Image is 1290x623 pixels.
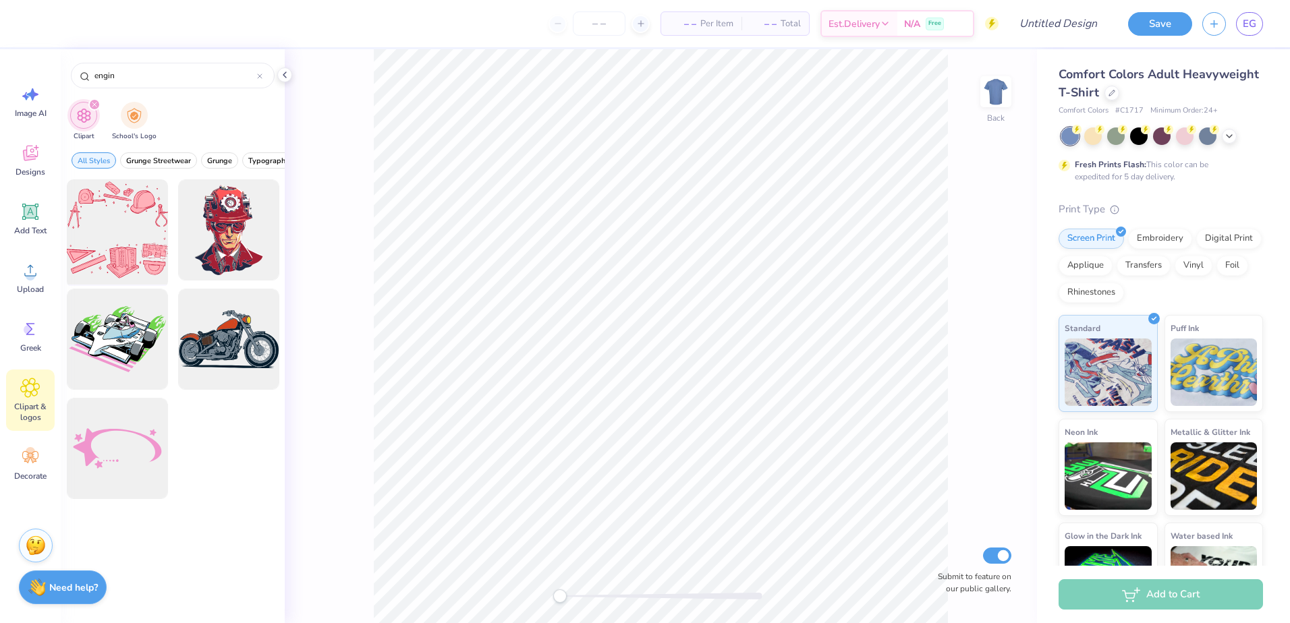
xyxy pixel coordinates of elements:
button: filter button [70,102,97,142]
button: filter button [120,152,197,169]
span: All Styles [78,156,110,166]
img: Glow in the Dark Ink [1065,546,1152,614]
button: filter button [201,152,238,169]
div: filter for School's Logo [112,102,157,142]
img: Neon Ink [1065,442,1152,510]
input: Try "Stars" [93,69,257,82]
img: Water based Ink [1171,546,1258,614]
span: Neon Ink [1065,425,1098,439]
input: – – [573,11,625,36]
div: This color can be expedited for 5 day delivery. [1075,158,1241,183]
span: Glow in the Dark Ink [1065,529,1142,543]
span: Total [781,17,801,31]
span: Upload [17,284,44,295]
span: Comfort Colors [1059,105,1109,117]
div: Transfers [1117,256,1171,276]
img: School's Logo Image [127,108,142,123]
span: Free [928,19,941,28]
img: Puff Ink [1171,338,1258,406]
span: Comfort Colors Adult Heavyweight T-Shirt [1059,66,1259,100]
img: Metallic & Glitter Ink [1171,442,1258,510]
img: Back [982,78,1009,105]
span: Metallic & Glitter Ink [1171,425,1250,439]
div: Print Type [1059,202,1263,217]
label: Submit to feature on our public gallery. [930,570,1011,595]
span: Decorate [14,471,47,481]
img: Standard [1065,338,1152,406]
button: filter button [72,152,116,169]
div: Foil [1216,256,1248,276]
a: EG [1236,12,1263,36]
span: Image AI [15,108,47,119]
span: Grunge Streetwear [126,156,191,166]
div: Rhinestones [1059,283,1124,303]
button: Save [1128,12,1192,36]
button: filter button [112,102,157,142]
strong: Need help? [49,581,98,594]
div: Digital Print [1196,229,1262,249]
span: Add Text [14,225,47,236]
span: Clipart & logos [8,401,53,423]
span: Typography [248,156,289,166]
button: filter button [242,152,296,169]
span: Clipart [74,131,94,142]
input: Untitled Design [1009,10,1108,37]
strong: Fresh Prints Flash: [1075,159,1146,170]
span: Standard [1065,321,1100,335]
div: Vinyl [1175,256,1212,276]
span: Est. Delivery [829,17,880,31]
img: Clipart Image [76,108,92,123]
span: – – [669,17,696,31]
div: Screen Print [1059,229,1124,249]
span: School's Logo [112,131,157,142]
div: Back [987,112,1005,124]
span: Per Item [700,17,733,31]
div: Applique [1059,256,1113,276]
span: Designs [16,167,45,177]
span: – – [750,17,777,31]
span: Puff Ink [1171,321,1199,335]
span: # C1717 [1115,105,1144,117]
span: Greek [20,343,41,353]
div: Accessibility label [553,589,567,603]
div: filter for Clipart [70,102,97,142]
span: Minimum Order: 24 + [1150,105,1218,117]
span: N/A [904,17,920,31]
span: Water based Ink [1171,529,1233,543]
span: Grunge [207,156,232,166]
span: EG [1243,16,1256,32]
div: Embroidery [1128,229,1192,249]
